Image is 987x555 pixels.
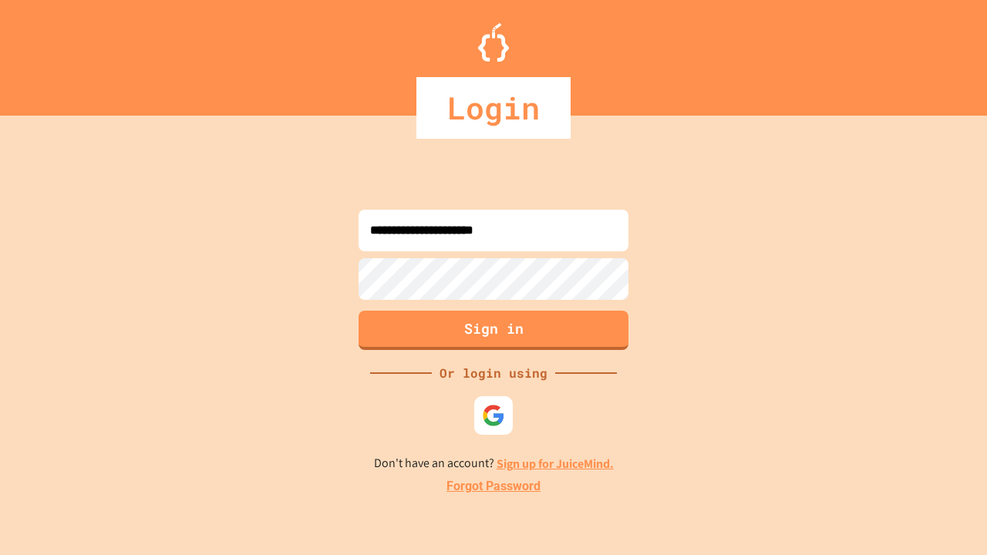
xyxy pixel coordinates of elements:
p: Don't have an account? [374,454,614,473]
a: Sign up for JuiceMind. [497,456,614,472]
div: Login [416,77,571,139]
button: Sign in [359,311,628,350]
a: Forgot Password [446,477,541,496]
div: Or login using [432,364,555,382]
img: Logo.svg [478,23,509,62]
img: google-icon.svg [482,404,505,427]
